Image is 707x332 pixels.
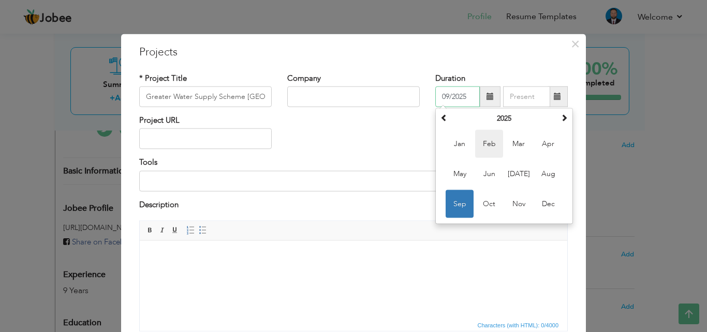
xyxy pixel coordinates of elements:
span: Previous Year [440,114,448,121]
div: Statistics [476,321,562,330]
label: Duration [435,73,465,83]
span: Sep [446,190,474,218]
span: Dec [534,190,562,218]
input: Present [503,86,550,107]
span: Jan [446,130,474,158]
label: Project URL [139,115,180,126]
span: × [571,34,580,53]
span: Aug [534,160,562,188]
h3: Projects [139,44,568,60]
a: Insert/Remove Bulleted List [197,225,209,236]
iframe: Rich Text Editor, projectEditor [140,241,567,319]
button: Close [567,35,583,52]
span: [DATE] [505,160,533,188]
span: Characters (with HTML): 0/4000 [476,321,561,330]
span: Jun [475,160,503,188]
span: Nov [505,190,533,218]
span: Apr [534,130,562,158]
a: Insert/Remove Numbered List [185,225,196,236]
span: Feb [475,130,503,158]
label: Description [139,199,179,210]
th: Select Year [450,111,558,126]
label: * Project Title [139,73,187,83]
span: Next Year [561,114,568,121]
a: Italic [157,225,168,236]
span: Mar [505,130,533,158]
input: From [435,86,480,107]
span: May [446,160,474,188]
span: Oct [475,190,503,218]
label: Company [287,73,321,83]
a: Underline [169,225,181,236]
a: Bold [144,225,156,236]
label: Tools [139,157,157,168]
